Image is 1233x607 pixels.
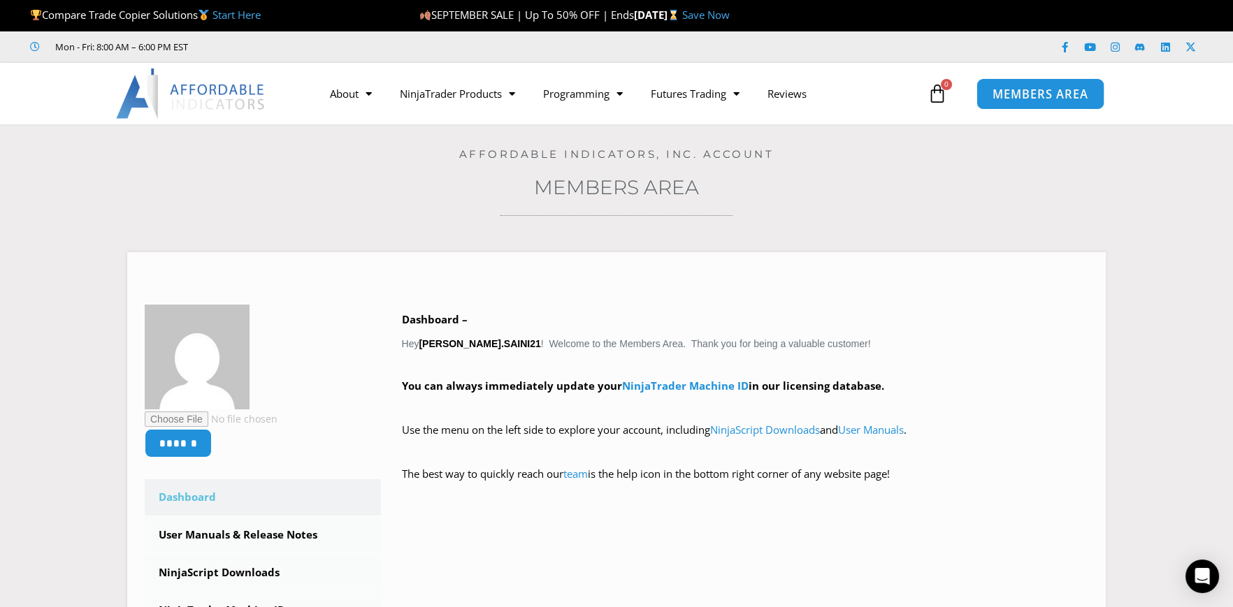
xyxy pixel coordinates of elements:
img: LogoAI | Affordable Indicators – NinjaTrader [116,68,266,119]
strong: [PERSON_NAME].SAINI21 [419,338,540,349]
span: SEPTEMBER SALE | Up To 50% OFF | Ends [419,8,634,22]
a: NinjaScript Downloads [145,555,381,591]
a: Futures Trading [637,78,754,110]
a: NinjaTrader Machine ID [622,379,749,393]
a: MEMBERS AREA [976,78,1104,109]
a: About [316,78,386,110]
a: NinjaScript Downloads [710,423,820,437]
a: Save Now [682,8,730,22]
a: User Manuals [838,423,904,437]
span: 0 [941,79,952,90]
a: NinjaTrader Products [386,78,529,110]
a: 0 [907,73,968,114]
a: Affordable Indicators, Inc. Account [459,147,774,161]
a: User Manuals & Release Notes [145,517,381,553]
a: Members Area [534,175,699,199]
span: Mon - Fri: 8:00 AM – 6:00 PM EST [52,38,188,55]
p: The best way to quickly reach our is the help icon in the bottom right corner of any website page! [402,465,1089,504]
span: MEMBERS AREA [993,88,1088,100]
img: 🍂 [420,10,431,20]
img: 🥇 [199,10,209,20]
img: ⌛ [668,10,679,20]
p: Use the menu on the left side to explore your account, including and . [402,420,1089,460]
nav: Menu [316,78,924,110]
a: Programming [529,78,637,110]
strong: You can always immediately update your in our licensing database. [402,379,884,393]
strong: [DATE] [634,8,682,22]
a: Start Here [212,8,261,22]
iframe: Customer reviews powered by Trustpilot [208,40,417,54]
div: Hey ! Welcome to the Members Area. Thank you for being a valuable customer! [402,310,1089,504]
a: Dashboard [145,479,381,515]
span: Compare Trade Copier Solutions [30,8,261,22]
a: team [563,467,588,481]
img: 3f3111a2e048e8314a2f40e2315bb215535ad32133cde3a5c36914e4d21745d2 [145,305,250,409]
a: Reviews [754,78,821,110]
div: Open Intercom Messenger [1185,560,1219,593]
img: 🏆 [31,10,41,20]
b: Dashboard – [402,312,468,326]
